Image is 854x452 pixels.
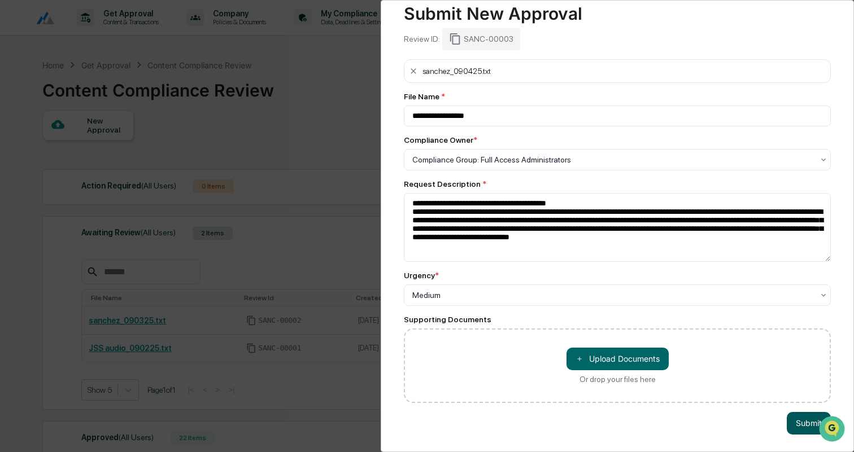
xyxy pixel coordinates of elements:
a: 🖐️Preclearance [7,138,77,158]
span: Data Lookup [23,164,71,175]
div: Or drop your files here [579,375,656,384]
span: Attestations [93,142,140,153]
span: Preclearance [23,142,73,153]
div: Request Description [404,179,831,188]
button: Submit [787,412,831,435]
div: File Name [404,92,831,101]
span: Pylon [112,191,137,200]
p: How can we help? [11,24,206,42]
span: ＋ [576,353,583,364]
a: 🔎Data Lookup [7,159,76,179]
img: 1746055101610-c473b297-6a78-478c-a979-82029cc54cd1 [11,86,32,107]
div: sanchez_090425.txt [422,67,491,76]
div: Review ID: [404,34,440,43]
div: 🗄️ [82,143,91,152]
div: Compliance Owner [404,135,477,144]
a: Powered byPylon [80,191,137,200]
button: Or drop your files here [567,348,669,370]
button: Start new chat [192,90,206,103]
div: We're available if you need us! [38,98,143,107]
div: Urgency [404,271,439,280]
iframe: Open customer support [818,415,848,445]
div: Start new chat [38,86,185,98]
div: SANC-00003 [442,28,520,50]
div: 🖐️ [11,143,20,152]
div: Supporting Documents [404,315,831,324]
a: 🗄️Attestations [77,138,145,158]
div: 🔎 [11,165,20,174]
